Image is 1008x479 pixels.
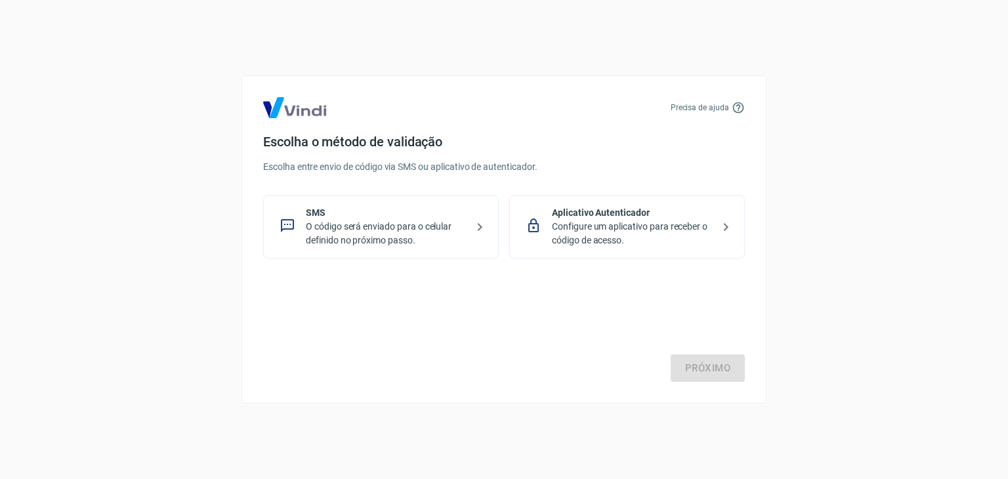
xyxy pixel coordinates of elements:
p: SMS [306,206,467,220]
div: Aplicativo AutenticadorConfigure um aplicativo para receber o código de acesso. [509,195,745,259]
h4: Escolha o método de validação [263,134,745,150]
p: O código será enviado para o celular definido no próximo passo. [306,220,467,247]
img: Logo Vind [263,97,326,118]
p: Configure um aplicativo para receber o código de acesso. [552,220,713,247]
p: Aplicativo Autenticador [552,206,713,220]
p: Precisa de ajuda [671,102,729,114]
p: Escolha entre envio de código via SMS ou aplicativo de autenticador. [263,160,745,174]
div: SMSO código será enviado para o celular definido no próximo passo. [263,195,499,259]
